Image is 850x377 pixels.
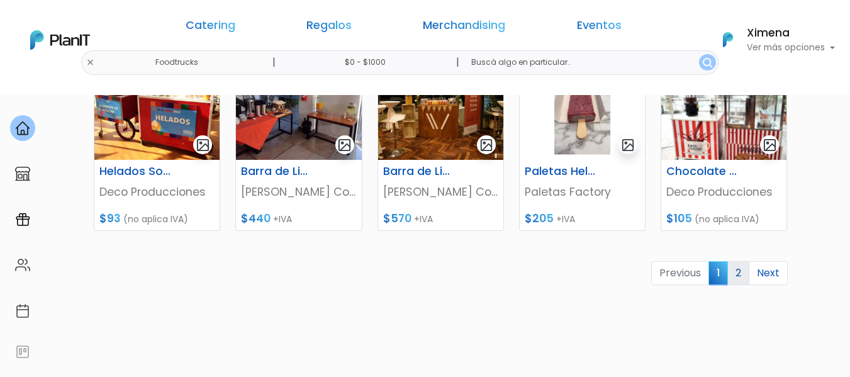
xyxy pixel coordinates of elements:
[659,165,746,178] h6: Chocolate caliente
[666,211,692,226] span: $105
[456,55,459,70] p: |
[15,121,30,136] img: home-e721727adea9d79c4d83392d1f703f7f8bce08238fde08b1acbfd93340b81755.svg
[15,212,30,227] img: campaigns-02234683943229c281be62815700db0a1741e53638e28bf9629b52c665b00959.svg
[94,48,220,231] a: gallery-light Helados Soft Deco Producciones $93 (no aplica IVA)
[621,138,635,152] img: gallery-light
[479,138,494,152] img: gallery-light
[86,59,94,67] img: close-6986928ebcb1d6c9903e3b54e860dbc4d054630f23adef3a32610726dff6a82b.svg
[376,165,462,178] h6: Barra de Licuados y Milkshakes
[517,165,604,178] h6: Paletas Heladas personalizadas
[99,184,215,200] p: Deco Producciones
[241,211,271,226] span: $440
[749,261,788,285] a: Next
[337,138,352,152] img: gallery-light
[577,20,622,35] a: Eventos
[123,213,188,225] span: (no aplica IVA)
[15,344,30,359] img: feedback-78b5a0c8f98aac82b08bfc38622c3050aee476f2c9584af64705fc4e61158814.svg
[666,184,781,200] p: Deco Producciones
[747,43,835,52] p: Ver más opciones
[65,12,181,37] div: ¿Necesitás ayuda?
[763,138,777,152] img: gallery-light
[556,213,575,225] span: +IVA
[99,211,121,226] span: $93
[661,49,786,160] img: thumb_Captura_de_pantalla_2025-05-05_120211.png
[461,50,719,75] input: Buscá algo en particular..
[94,49,220,160] img: thumb_Deco_helados.png
[661,48,787,231] a: gallery-light Chocolate caliente Deco Producciones $105 (no aplica IVA)
[525,184,640,200] p: Paletas Factory
[233,165,320,178] h6: Barra de Licuados y Milk Shakes
[236,49,361,160] img: thumb_WhatsApp_Image_2022-05-03_at_13.50.34__2_.jpeg
[714,26,742,53] img: PlanIt Logo
[92,165,179,178] h6: Helados Soft
[520,49,645,160] img: thumb_Dise%C3%B1o_sin_t%C3%ADtulo_-_2024-11-28T154437.148.png
[377,48,504,231] a: gallery-light Barra de Licuados y Milkshakes [PERSON_NAME] Coffee $570 +IVA
[378,49,503,160] img: thumb_1597116034-1137313176.jpg
[707,23,835,56] button: PlanIt Logo Ximena Ver más opciones
[272,55,276,70] p: |
[383,211,411,226] span: $570
[708,261,728,284] span: 1
[15,303,30,318] img: calendar-87d922413cdce8b2cf7b7f5f62616a5cf9e4887200fb71536465627b3292af00.svg
[695,213,759,225] span: (no aplica IVA)
[30,30,90,50] img: PlanIt Logo
[196,138,210,152] img: gallery-light
[273,213,292,225] span: +IVA
[727,261,749,285] a: 2
[15,257,30,273] img: people-662611757002400ad9ed0e3c099ab2801c6687ba6c219adb57efc949bc21e19d.svg
[241,184,356,200] p: [PERSON_NAME] Coffee
[525,211,554,226] span: $205
[519,48,646,231] a: gallery-light Paletas Heladas personalizadas Paletas Factory $205 +IVA
[186,20,235,35] a: Catering
[383,184,498,200] p: [PERSON_NAME] Coffee
[747,28,835,39] h6: Ximena
[306,20,352,35] a: Regalos
[414,213,433,225] span: +IVA
[235,48,362,231] a: gallery-light Barra de Licuados y Milk Shakes [PERSON_NAME] Coffee $440 +IVA
[423,20,505,35] a: Merchandising
[15,166,30,181] img: marketplace-4ceaa7011d94191e9ded77b95e3339b90024bf715f7c57f8cf31f2d8c509eaba.svg
[703,58,712,67] img: search_button-432b6d5273f82d61273b3651a40e1bd1b912527efae98b1b7a1b2c0702e16a8d.svg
